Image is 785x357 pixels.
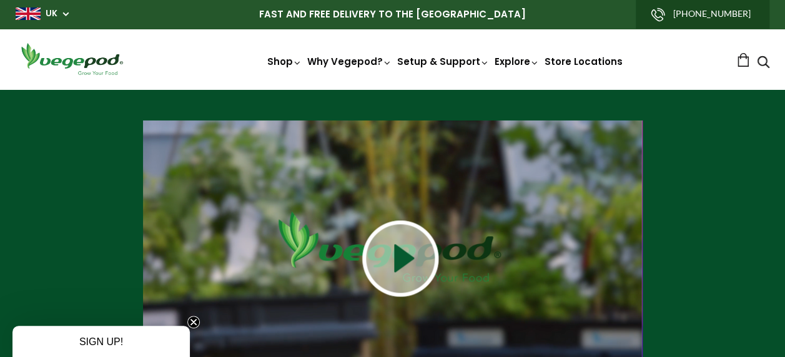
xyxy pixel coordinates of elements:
img: gb_large.png [16,7,41,20]
a: Setup & Support [397,55,490,68]
a: UK [46,7,57,20]
div: SIGN UP!Close teaser [12,326,190,357]
img: play button [362,220,438,296]
button: Close teaser [187,316,200,328]
a: Store Locations [545,55,623,68]
a: Why Vegepod? [307,55,392,68]
span: SIGN UP! [79,336,123,347]
a: Explore [495,55,540,68]
img: Vegepod [16,41,128,77]
a: Shop [267,55,302,68]
a: Search [757,57,769,70]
